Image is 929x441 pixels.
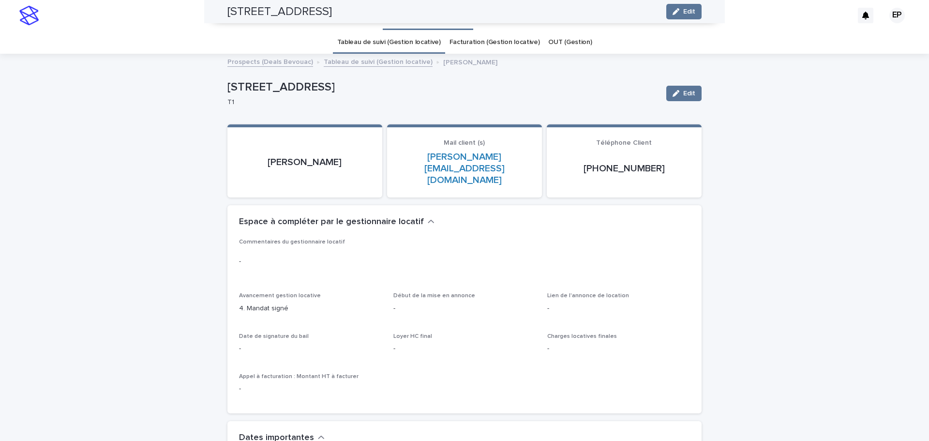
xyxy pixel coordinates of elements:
a: Tableau de suivi (Gestion locative) [324,56,433,67]
p: - [393,304,536,314]
a: [PERSON_NAME][EMAIL_ADDRESS][DOMAIN_NAME] [424,152,505,185]
p: [PHONE_NUMBER] [558,163,690,174]
span: Téléphone Client [596,139,652,146]
a: OUT (Gestion) [548,31,592,54]
span: Date de signature du bail [239,334,309,339]
p: - [239,384,382,394]
a: Tableau de suivi (Gestion locative) [337,31,441,54]
h2: Espace à compléter par le gestionnaire locatif [239,217,424,228]
a: Facturation (Gestion locative) [450,31,540,54]
span: Charges locatives finales [547,334,617,339]
span: Commentaires du gestionnaire locatif [239,239,345,245]
span: Lien de l'annonce de location [547,293,629,299]
p: - [547,344,690,354]
span: Edit [683,90,695,97]
p: - [393,344,536,354]
button: Edit [666,86,702,101]
span: Loyer HC final [393,334,432,339]
img: stacker-logo-s-only.png [19,6,39,25]
p: [PERSON_NAME] [443,56,497,67]
p: 4. Mandat signé [239,304,382,314]
p: [PERSON_NAME] [239,156,371,168]
a: Prospects (Deals Bevouac) [227,56,313,67]
button: Espace à compléter par le gestionnaire locatif [239,217,435,228]
p: - [239,344,382,354]
p: - [239,257,690,267]
span: Appel à facturation : Montant HT à facturer [239,374,359,380]
div: EP [889,8,905,23]
p: [STREET_ADDRESS] [227,80,659,94]
p: - [547,304,690,314]
p: T1 [227,98,655,106]
span: Avancement gestion locative [239,293,321,299]
span: Mail client (s) [444,139,485,146]
span: Début de la mise en annonce [393,293,475,299]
